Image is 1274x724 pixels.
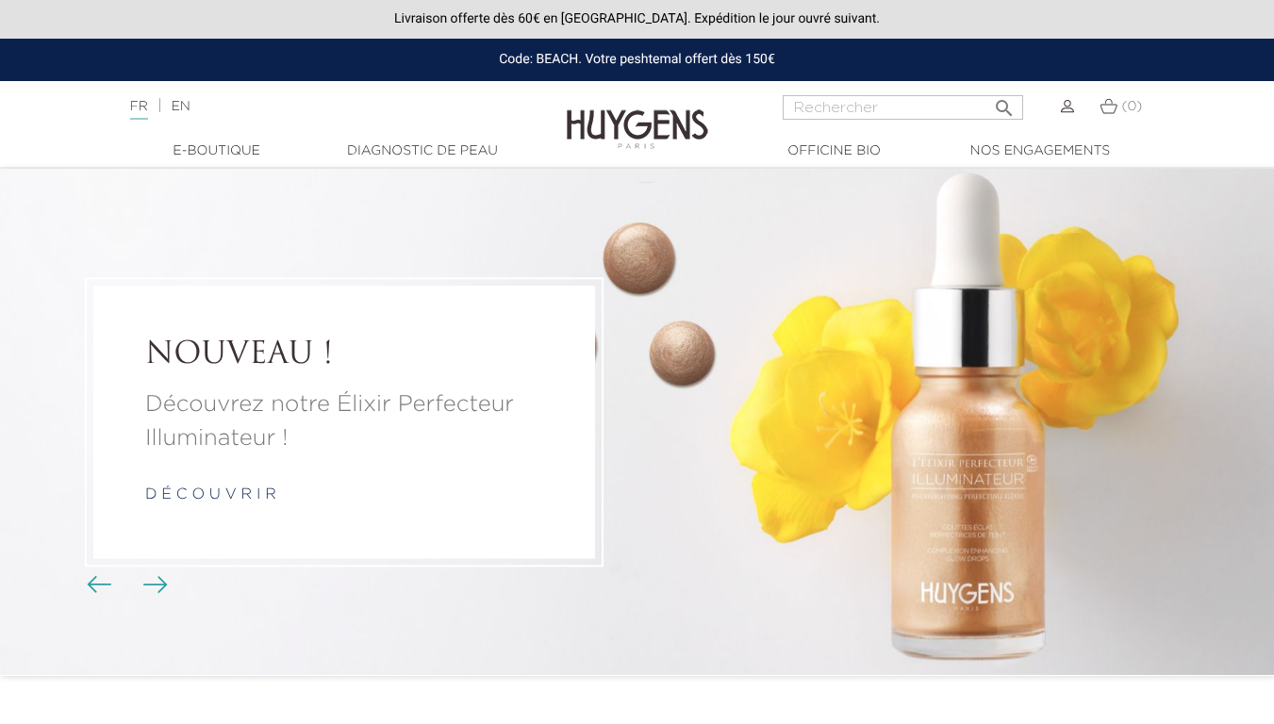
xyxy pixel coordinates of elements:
a: Diagnostic de peau [328,141,517,161]
i:  [993,91,1016,114]
a: EN [171,100,190,113]
div: | [121,95,517,118]
a: NOUVEAU ! [145,337,543,373]
input: Rechercher [783,95,1023,120]
img: Huygens [567,79,708,152]
div: Boutons du carrousel [94,571,156,600]
span: (0) [1121,100,1142,113]
a: d é c o u v r i r [145,487,276,502]
a: E-Boutique [123,141,311,161]
a: Nos engagements [946,141,1134,161]
a: Officine Bio [740,141,929,161]
a: FR [130,100,148,120]
a: Découvrez notre Élixir Perfecteur Illuminateur ! [145,387,543,455]
button:  [987,90,1021,115]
